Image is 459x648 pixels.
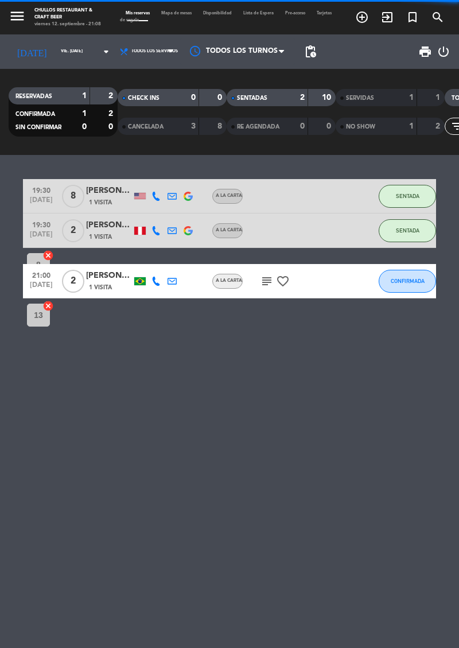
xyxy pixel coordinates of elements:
span: Disponibilidad [197,11,238,15]
span: 8 [62,185,84,208]
img: google-logo.png [184,192,193,201]
span: SENTADAS [237,95,267,101]
span: Lista de Espera [238,11,279,15]
strong: 0 [300,122,305,130]
span: print [418,45,432,59]
span: Pre-acceso [279,11,311,15]
button: SENTADA [379,219,436,242]
strong: 1 [82,110,87,118]
strong: 1 [82,92,87,100]
span: CANCELADA [128,124,164,130]
span: SIN CONFIRMAR [15,125,61,130]
i: add_circle_outline [355,10,369,24]
strong: 0 [108,123,115,131]
span: 19:30 [27,218,56,231]
span: SENTADA [396,193,419,199]
div: [PERSON_NAME] [86,219,132,232]
strong: 3 [191,122,196,130]
i: cancel [42,250,54,261]
span: 2 [62,219,84,242]
strong: 2 [435,122,442,130]
div: [PERSON_NAME] [PERSON_NAME] [86,269,132,282]
span: 19:30 [27,183,56,196]
span: Todos los servicios [131,49,178,54]
strong: 1 [409,122,414,130]
span: RE AGENDADA [237,124,279,130]
span: A la carta [216,193,242,198]
i: turned_in_not [406,10,419,24]
div: viernes 12. septiembre - 21:08 [34,21,103,28]
span: RESERVADAS [15,94,52,99]
i: favorite_border [276,274,290,288]
strong: 2 [108,110,115,118]
div: Chullos Restaurant & Craft Beer [34,7,103,21]
strong: 0 [217,94,224,102]
strong: 0 [191,94,196,102]
i: menu [9,7,26,25]
strong: 1 [409,94,414,102]
i: [DATE] [9,41,55,62]
button: CONFIRMADA [379,270,436,293]
strong: 2 [300,94,305,102]
span: 1 Visita [89,198,112,207]
span: 1 Visita [89,283,112,292]
strong: 2 [108,92,115,100]
span: 1 Visita [89,232,112,242]
strong: 10 [322,94,333,102]
span: Mapa de mesas [155,11,197,15]
span: [DATE] [27,281,56,294]
span: A la carta [216,278,242,283]
i: power_settings_new [437,45,450,59]
strong: 0 [326,122,333,130]
span: CONFIRMADA [391,278,425,284]
img: google-logo.png [184,226,193,235]
i: exit_to_app [380,10,394,24]
span: [DATE] [27,196,56,209]
span: pending_actions [304,45,317,59]
button: SENTADA [379,185,436,208]
strong: 1 [435,94,442,102]
button: menu [9,7,26,28]
div: LOG OUT [437,34,450,69]
span: SENTADA [396,227,419,234]
div: [PERSON_NAME] [86,184,132,197]
span: SERVIDAS [346,95,374,101]
span: 2 [62,270,84,293]
span: [DATE] [27,231,56,244]
strong: 8 [217,122,224,130]
strong: 0 [82,123,87,131]
i: cancel [42,300,54,312]
span: A la carta [216,228,242,232]
i: search [431,10,445,24]
span: 21:00 [27,268,56,281]
span: NO SHOW [346,124,375,130]
span: CHECK INS [128,95,160,101]
i: arrow_drop_down [99,45,113,59]
span: Mis reservas [120,11,155,15]
i: subject [260,274,274,288]
span: CONFIRMADA [15,111,55,117]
